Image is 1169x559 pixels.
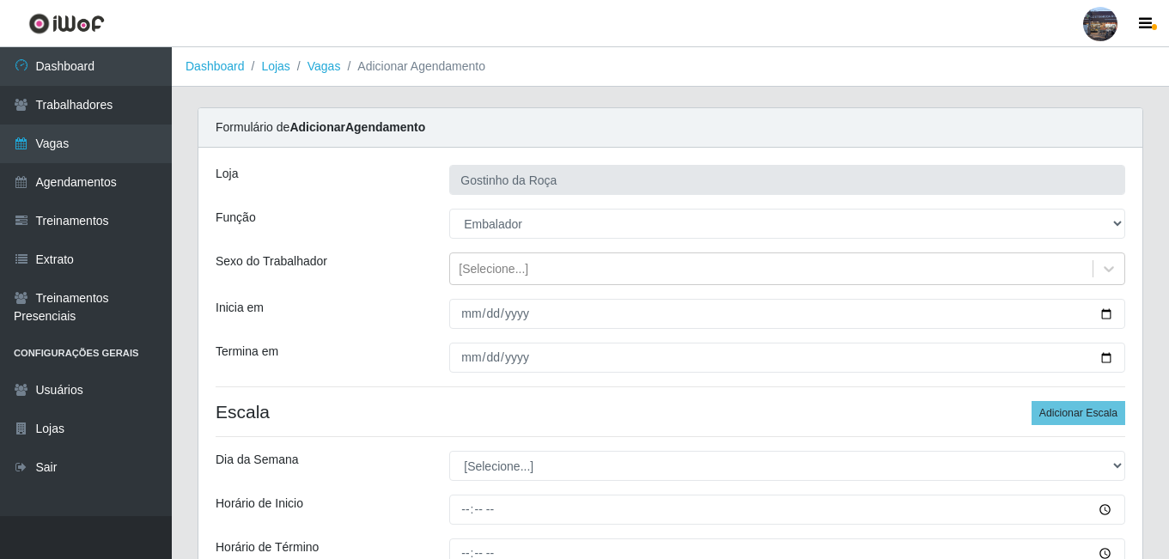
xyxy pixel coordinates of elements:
h4: Escala [216,401,1125,422]
strong: Adicionar Agendamento [289,120,425,134]
label: Função [216,209,256,227]
label: Dia da Semana [216,451,299,469]
input: 00:00 [449,495,1125,525]
label: Sexo do Trabalhador [216,252,327,270]
img: CoreUI Logo [28,13,105,34]
div: [Selecione...] [459,260,528,278]
label: Inicia em [216,299,264,317]
input: 00/00/0000 [449,299,1125,329]
a: Vagas [307,59,341,73]
input: 00/00/0000 [449,343,1125,373]
a: Lojas [261,59,289,73]
button: Adicionar Escala [1032,401,1125,425]
label: Horário de Término [216,538,319,556]
a: Dashboard [186,59,245,73]
li: Adicionar Agendamento [340,58,485,76]
nav: breadcrumb [172,47,1169,87]
label: Termina em [216,343,278,361]
label: Horário de Inicio [216,495,303,513]
div: Formulário de [198,108,1142,148]
label: Loja [216,165,238,183]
